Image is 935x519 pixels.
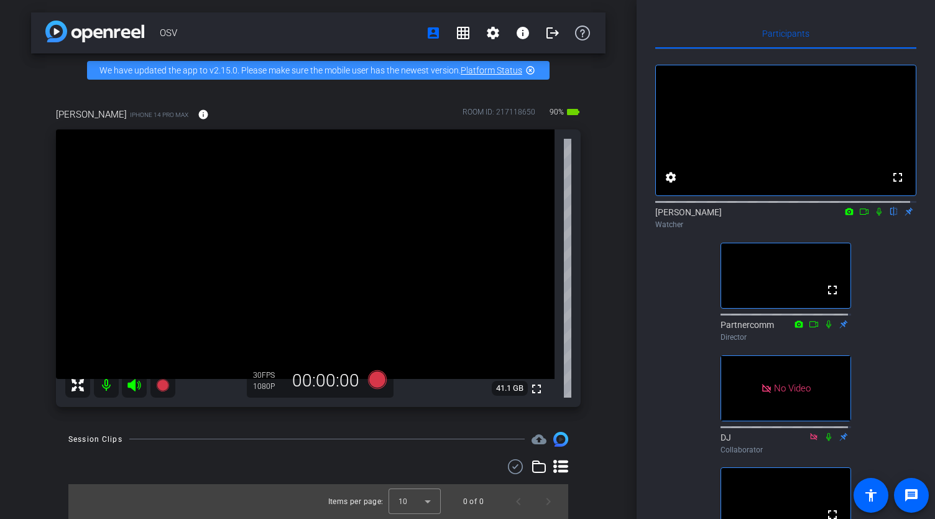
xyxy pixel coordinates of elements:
span: Destinations for your clips [532,432,546,447]
mat-icon: flip [887,205,901,217]
button: Next page [533,487,563,517]
mat-icon: cloud_upload [532,432,546,447]
mat-icon: fullscreen [529,381,544,396]
mat-icon: grid_on [456,26,471,40]
div: Director [721,332,851,343]
img: Session clips [553,432,568,447]
a: Platform Status [461,65,522,75]
div: We have updated the app to v2.15.0. Please make sure the mobile user has the newest version. [87,61,550,80]
span: [PERSON_NAME] [56,108,127,121]
mat-icon: fullscreen [825,283,840,297]
mat-icon: fullscreen [890,170,905,185]
div: 00:00:00 [284,370,367,391]
div: Watcher [655,219,916,230]
div: Session Clips [68,433,122,446]
div: Collaborator [721,444,851,456]
div: ROOM ID: 217118650 [463,106,535,124]
span: 90% [548,102,566,122]
mat-icon: settings [486,26,500,40]
span: Participants [762,29,809,38]
mat-icon: settings [663,170,678,185]
span: FPS [262,371,275,380]
mat-icon: account_box [426,26,441,40]
mat-icon: battery_std [566,105,581,119]
span: iPhone 14 Pro Max [130,110,188,119]
div: 1080P [253,381,284,391]
mat-icon: info [515,26,530,40]
mat-icon: highlight_off [525,65,535,75]
mat-icon: accessibility [864,488,878,503]
button: Previous page [504,487,533,517]
img: app-logo [45,21,144,42]
span: 41.1 GB [492,381,528,396]
mat-icon: info [198,109,209,120]
div: [PERSON_NAME] [655,206,916,230]
span: OSV [160,21,418,45]
span: No Video [774,382,811,393]
mat-icon: message [904,488,919,503]
div: Partnercomm [721,319,851,343]
div: Items per page: [328,495,384,508]
div: 0 of 0 [463,495,484,508]
mat-icon: logout [545,26,560,40]
div: 30 [253,370,284,380]
div: DJ [721,431,851,456]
